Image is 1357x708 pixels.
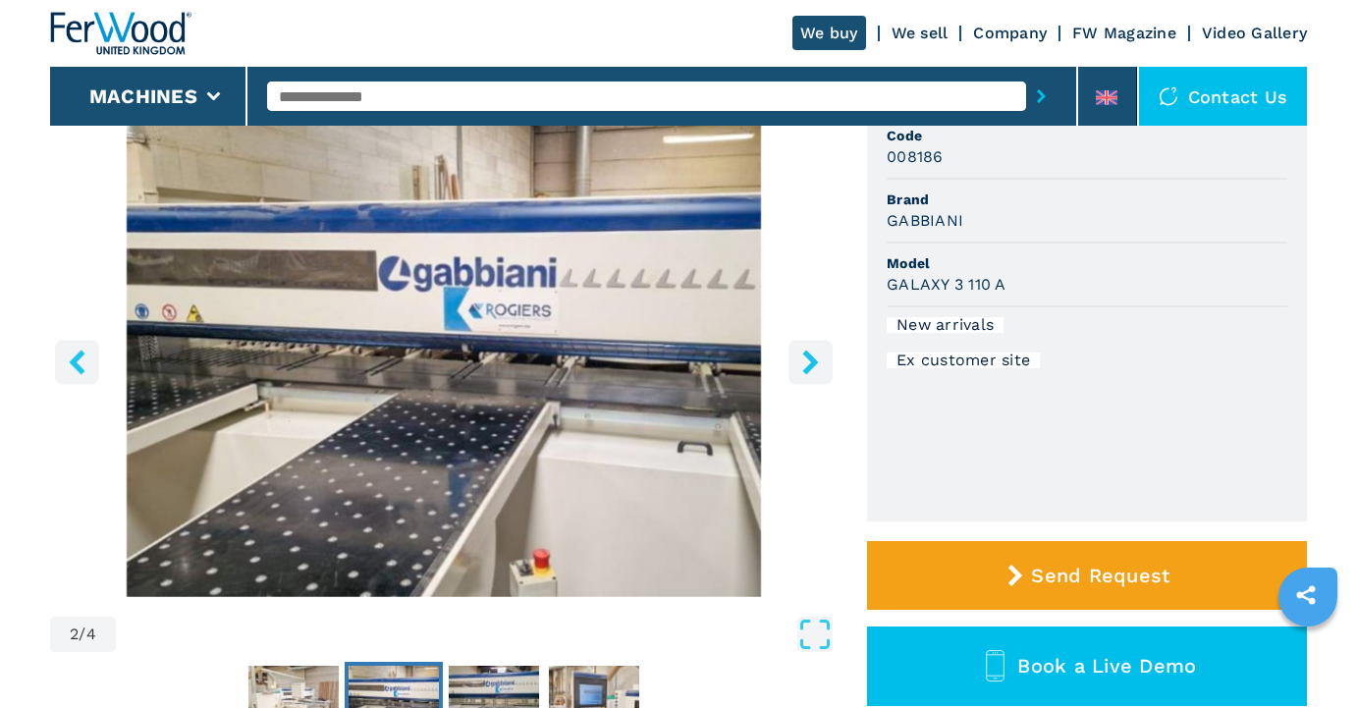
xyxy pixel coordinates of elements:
img: Ferwood [50,12,191,55]
div: New arrivals [887,317,1004,333]
div: Ex customer site [887,353,1040,368]
span: Model [887,253,1287,273]
button: Book a Live Demo [867,626,1307,706]
button: Machines [89,84,197,108]
span: 2 [70,626,79,642]
span: Code [887,126,1287,145]
span: Book a Live Demo [1017,654,1196,678]
button: Open Fullscreen [121,617,833,652]
div: Contact us [1139,67,1308,126]
span: Send Request [1031,564,1169,587]
a: We sell [892,24,949,42]
button: submit-button [1026,74,1057,119]
a: FW Magazine [1072,24,1176,42]
h3: GABBIANI [887,209,963,232]
span: / [79,626,85,642]
h3: GALAXY 3 110 A [887,273,1006,296]
img: Contact us [1159,86,1178,106]
a: sharethis [1281,571,1330,620]
h3: 008186 [887,145,944,168]
button: Send Request [867,541,1307,610]
a: Company [973,24,1047,42]
iframe: Chat [1274,620,1342,693]
a: Video Gallery [1202,24,1307,42]
button: left-button [55,340,99,384]
span: Brand [887,190,1287,209]
button: right-button [788,340,833,384]
a: We buy [792,16,866,50]
img: Front Loading Beam Panel Saws GABBIANI GALAXY 3 110 A [50,121,838,597]
div: Go to Slide 2 [50,121,838,597]
span: 4 [86,626,96,642]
